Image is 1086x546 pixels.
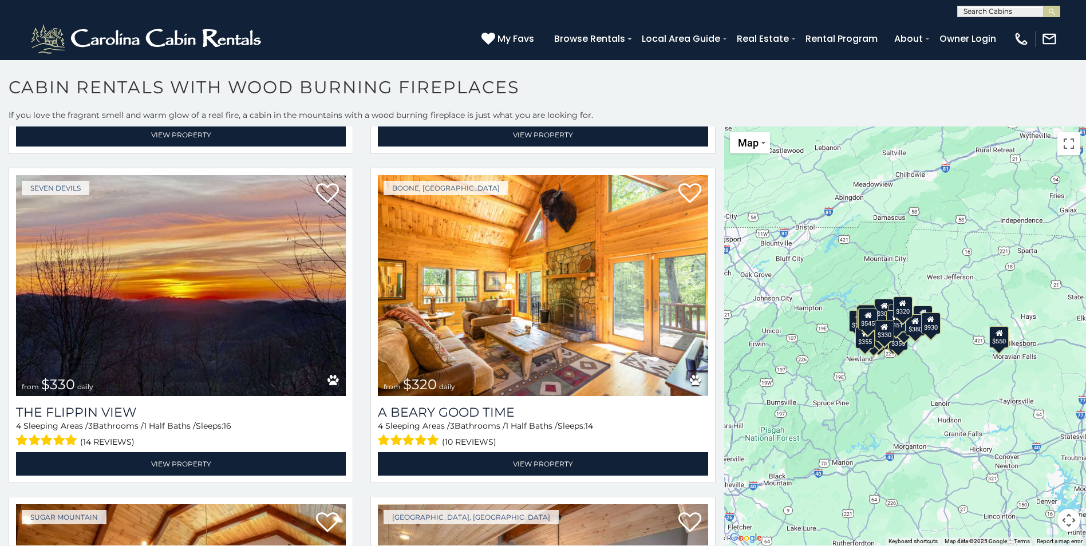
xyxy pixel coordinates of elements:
[450,421,455,431] span: 3
[727,531,765,545] img: Google
[731,29,795,49] a: Real Estate
[22,382,39,391] span: from
[1057,132,1080,155] button: Toggle fullscreen view
[913,306,933,327] div: $235
[16,421,21,431] span: 4
[378,420,708,449] div: Sleeping Areas / Bathrooms / Sleeps:
[856,306,876,327] div: $425
[497,31,534,46] span: My Favs
[989,326,1009,348] div: $550
[1013,31,1029,47] img: phone-regular-white.png
[945,538,1007,544] span: Map data ©2025 Google
[378,175,708,396] a: A Beary Good Time from $320 daily
[378,123,708,147] a: View Property
[378,452,708,476] a: View Property
[16,420,346,449] div: Sleeping Areas / Bathrooms / Sleeps:
[886,310,906,332] div: $451
[316,182,339,206] a: Add to favorites
[506,421,558,431] span: 1 Half Baths /
[585,421,593,431] span: 14
[442,434,496,449] span: (10 reviews)
[378,175,708,396] img: A Beary Good Time
[77,382,93,391] span: daily
[636,29,726,49] a: Local Area Guide
[16,452,346,476] a: View Property
[378,421,383,431] span: 4
[16,175,346,396] img: The Flippin View
[800,29,883,49] a: Rental Program
[88,421,93,431] span: 3
[16,405,346,420] a: The Flippin View
[80,434,135,449] span: (14 reviews)
[678,182,701,206] a: Add to favorites
[906,314,925,336] div: $380
[384,181,508,195] a: Boone, [GEOGRAPHIC_DATA]
[727,531,765,545] a: Open this area in Google Maps (opens a new window)
[41,376,75,393] span: $330
[403,376,437,393] span: $320
[874,299,894,321] div: $305
[858,308,878,330] div: $545
[849,310,868,332] div: $295
[888,29,929,49] a: About
[481,31,537,46] a: My Favs
[888,329,908,350] div: $355
[378,405,708,420] a: A Beary Good Time
[678,511,701,535] a: Add to favorites
[384,510,559,524] a: [GEOGRAPHIC_DATA], [GEOGRAPHIC_DATA]
[855,327,875,349] div: $355
[1014,538,1030,544] a: Terms
[1037,538,1083,544] a: Report a map error
[858,304,877,326] div: $325
[857,308,876,330] div: $395
[875,320,894,342] div: $330
[888,537,938,545] button: Keyboard shortcuts
[548,29,631,49] a: Browse Rentals
[16,175,346,396] a: The Flippin View from $330 daily
[384,382,401,391] span: from
[439,382,455,391] span: daily
[223,421,231,431] span: 16
[893,296,913,318] div: $320
[16,123,346,147] a: View Property
[921,312,940,334] div: $930
[738,137,759,149] span: Map
[1041,31,1057,47] img: mail-regular-white.png
[934,29,1002,49] a: Owner Login
[316,511,339,535] a: Add to favorites
[22,510,106,524] a: Sugar Mountain
[1057,509,1080,532] button: Map camera controls
[22,181,89,195] a: Seven Devils
[144,421,196,431] span: 1 Half Baths /
[29,22,266,56] img: White-1-2.png
[730,132,770,153] button: Change map style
